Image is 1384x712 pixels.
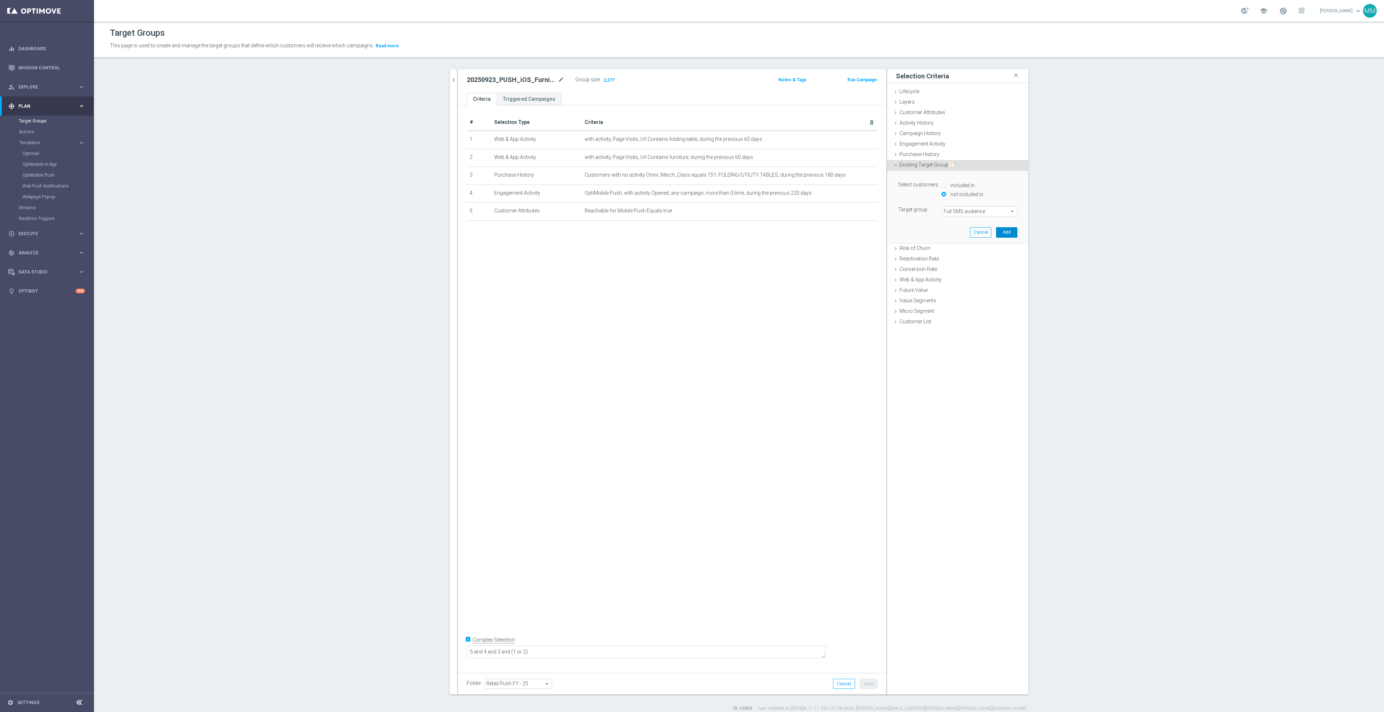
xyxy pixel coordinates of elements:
[900,308,934,314] span: Micro Segment
[585,119,603,125] span: Criteria
[8,230,78,237] div: Execute
[8,269,85,275] button: Data Studio keyboard_arrow_right
[450,69,457,91] button: chevron_right
[467,680,481,686] label: Folder
[996,227,1017,237] button: Add
[19,137,93,202] div: Templates
[76,289,85,293] div: +10
[18,85,78,89] span: Explore
[22,194,75,200] a: Webpage Pop-up
[18,232,78,236] span: Execute
[19,118,75,124] a: Target Groups
[600,77,601,83] label: :
[467,167,491,185] td: 3
[8,84,85,90] div: person_search Explore keyboard_arrow_right
[19,141,71,145] span: Templates
[1319,5,1363,16] a: [PERSON_NAME]keyboard_arrow_down
[22,172,75,178] a: OptiMobile Push
[949,191,983,198] label: not included in
[558,75,564,84] i: mode_edit
[900,99,915,105] span: Layers
[585,190,812,196] span: OptiMobile Push, with activity Opened, any campaign, more than 0 time, during the previous 220 days
[900,245,930,251] span: Risk of Churn
[18,104,78,108] span: Plan
[900,266,937,272] span: Conversion Rate
[900,277,941,282] span: Web & App Activity
[900,319,931,324] span: Customer List
[8,39,85,58] div: Dashboard
[778,76,807,84] button: Notes & Tags
[8,103,85,109] div: gps_fixed Plan keyboard_arrow_right
[22,161,75,167] a: OptiMobile In-App
[19,205,75,211] a: Streams
[603,77,615,84] span: 2,277
[19,141,78,145] div: Templates
[8,65,85,71] button: Mission Control
[17,700,39,705] a: Settings
[8,103,78,109] div: Plan
[19,126,93,137] div: Actions
[585,136,762,142] span: with activity, Page Visits, Url Contains folding-table, during the previous 60 days
[900,120,934,126] span: Activity History
[8,84,78,90] div: Explore
[473,637,515,643] label: Complex Selection
[733,705,752,712] label: ID: 12003
[450,77,457,83] i: chevron_right
[467,149,491,167] td: 2
[1363,4,1377,18] div: MM
[491,167,582,185] td: Purchase History
[467,203,491,221] td: 5
[375,42,400,50] button: Read more
[896,72,949,80] h3: Selection Criteria
[18,58,85,77] a: Mission Control
[491,114,582,131] th: Selection Type
[467,131,491,149] td: 1
[110,28,165,38] h1: Target Groups
[491,131,582,149] td: Web & App Activity
[898,207,927,212] lable: Target group
[497,93,561,105] a: Triggered Campaigns
[1260,7,1268,15] span: school
[491,203,582,221] td: Customer Attributes
[898,182,938,187] lable: Select customers
[575,77,600,83] label: Group size
[8,250,15,256] i: track_changes
[18,270,78,274] span: Data Studio
[900,141,945,147] span: Engagement Activity
[8,230,15,237] i: play_circle_outline
[900,287,928,293] span: Future Value
[900,89,919,94] span: Lifecycle
[900,162,954,168] span: Existing Target Group
[8,250,85,256] button: track_changes Analyze keyboard_arrow_right
[585,172,846,178] span: Customers with no activity Omni, Merch_Class equals 151: FOLDING/UTILITY TABLES, during the previ...
[8,250,78,256] div: Analyze
[19,140,85,146] button: Templates keyboard_arrow_right
[19,213,93,224] div: Realtime Triggers
[491,185,582,203] td: Engagement Activity
[78,83,85,90] i: keyboard_arrow_right
[8,46,85,52] button: equalizer Dashboard
[8,281,85,301] div: Optibot
[900,130,941,136] span: Campaign History
[22,159,93,170] div: OptiMobile In-App
[8,58,85,77] div: Mission Control
[1012,70,1020,80] i: close
[22,191,93,202] div: Webpage Pop-up
[78,230,85,237] i: keyboard_arrow_right
[847,76,877,84] button: Run Campaign
[78,103,85,109] i: keyboard_arrow_right
[585,208,672,214] span: Reachable for Mobile Push Equals true
[8,84,15,90] i: person_search
[467,185,491,203] td: 4
[949,182,975,189] label: included in
[22,183,75,189] a: Web Push Notifications
[19,116,93,126] div: Target Groups
[19,216,75,221] a: Realtime Triggers
[869,120,875,125] i: delete_forever
[491,149,582,167] td: Web & App Activity
[900,151,939,157] span: Purchase History
[900,256,939,262] span: Reactivation Rate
